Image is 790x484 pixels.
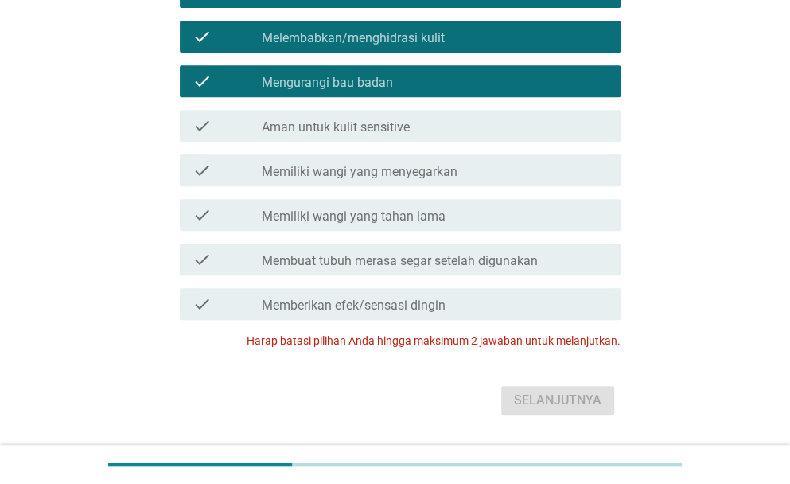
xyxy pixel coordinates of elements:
[262,164,457,180] label: Memiliki wangi yang menyegarkan
[193,72,212,91] i: check
[247,333,621,349] p: Harap batasi pilihan Anda hingga maksimum 2 jawaban untuk melanjutkan.
[262,119,410,135] label: Aman untuk kulit sensitive
[262,75,393,91] label: Mengurangi bau badan
[193,27,212,46] i: check
[193,250,212,269] i: check
[193,295,212,314] i: check
[262,209,446,224] label: Memiliki wangi yang tahan lama
[262,253,538,269] label: Membuat tubuh merasa segar setelah digunakan
[193,205,212,224] i: check
[193,161,212,180] i: check
[262,30,445,46] label: Melembabkan/menghidrasi kulit
[262,298,446,314] label: Memberikan efek/sensasi dingin
[193,116,212,135] i: check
